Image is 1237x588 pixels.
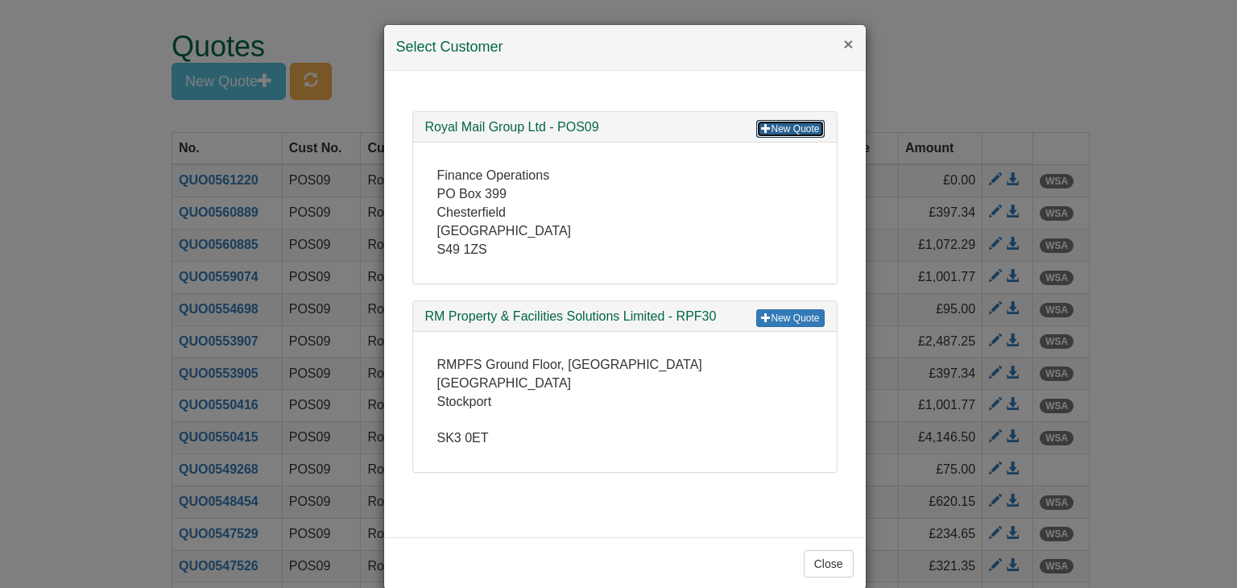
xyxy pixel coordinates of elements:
[804,550,854,578] button: Close
[756,120,824,138] a: New Quote
[396,37,854,58] h4: Select Customer
[437,376,572,390] span: [GEOGRAPHIC_DATA]
[437,187,507,201] span: PO Box 399
[437,168,550,182] span: Finance Operations
[437,395,492,408] span: Stockport
[756,309,824,327] a: New Quote
[437,242,487,256] span: S49 1ZS
[843,35,853,52] button: ×
[425,309,825,324] h3: RM Property & Facilities Solutions Limited - RPF30
[437,431,489,445] span: SK3 0ET
[437,205,506,219] span: Chesterfield
[437,224,572,238] span: [GEOGRAPHIC_DATA]
[437,358,702,371] span: RMPFS Ground Floor, [GEOGRAPHIC_DATA]
[425,120,825,135] h3: Royal Mail Group Ltd - POS09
